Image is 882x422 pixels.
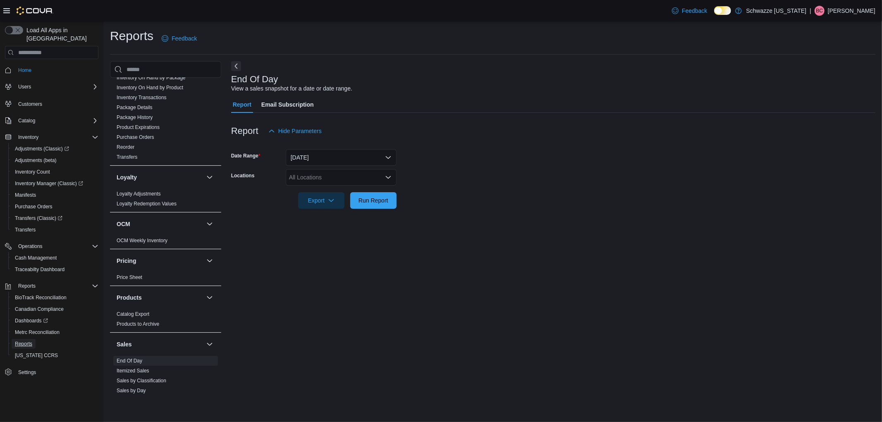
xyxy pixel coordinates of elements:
[205,293,215,303] button: Products
[8,224,102,236] button: Transfers
[205,339,215,349] button: Sales
[12,253,98,263] span: Cash Management
[12,293,98,303] span: BioTrack Reconciliation
[12,350,98,360] span: Washington CCRS
[12,155,60,165] a: Adjustments (beta)
[117,74,186,81] span: Inventory On Hand by Package
[15,157,57,164] span: Adjustments (beta)
[8,252,102,264] button: Cash Management
[117,191,161,197] a: Loyalty Adjustments
[18,369,36,376] span: Settings
[117,368,149,374] a: Itemized Sales
[15,352,58,359] span: [US_STATE] CCRS
[117,237,167,244] span: OCM Weekly Inventory
[15,294,67,301] span: BioTrack Reconciliation
[12,144,72,154] a: Adjustments (Classic)
[8,338,102,350] button: Reports
[117,200,177,207] span: Loyalty Redemption Values
[350,192,397,209] button: Run Report
[12,316,98,326] span: Dashboards
[15,215,62,222] span: Transfers (Classic)
[12,213,98,223] span: Transfers (Classic)
[2,366,102,378] button: Settings
[117,114,153,121] span: Package History
[15,132,98,142] span: Inventory
[231,84,352,93] div: View a sales snapshot for a date or date range.
[117,134,154,140] a: Purchase Orders
[117,201,177,207] a: Loyalty Redemption Values
[18,101,42,107] span: Customers
[385,174,392,181] button: Open list of options
[231,153,261,159] label: Date Range
[17,7,53,15] img: Cova
[12,350,61,360] a: [US_STATE] CCRS
[117,274,142,280] a: Price Sheet
[15,341,32,347] span: Reports
[117,94,167,101] span: Inventory Transactions
[12,253,60,263] a: Cash Management
[8,143,102,155] a: Adjustments (Classic)
[8,292,102,303] button: BioTrack Reconciliation
[15,132,42,142] button: Inventory
[2,64,102,76] button: Home
[117,340,203,348] button: Sales
[8,201,102,212] button: Purchase Orders
[117,340,132,348] h3: Sales
[233,96,251,113] span: Report
[117,134,154,141] span: Purchase Orders
[15,226,36,233] span: Transfers
[18,83,31,90] span: Users
[117,75,186,81] a: Inventory On Hand by Package
[261,96,314,113] span: Email Subscription
[669,2,710,19] a: Feedback
[265,123,325,139] button: Hide Parameters
[110,189,221,212] div: Loyalty
[117,105,153,110] a: Package Details
[15,241,98,251] span: Operations
[117,358,142,364] span: End Of Day
[15,203,53,210] span: Purchase Orders
[12,155,98,165] span: Adjustments (beta)
[8,315,102,327] a: Dashboards
[117,378,166,384] a: Sales by Classification
[12,265,98,274] span: Traceabilty Dashboard
[117,387,146,394] span: Sales by Day
[117,293,203,302] button: Products
[117,367,149,374] span: Itemized Sales
[117,388,146,393] a: Sales by Day
[110,309,221,332] div: Products
[205,219,215,229] button: OCM
[23,26,98,43] span: Load All Apps in [GEOGRAPHIC_DATA]
[359,196,388,205] span: Run Report
[828,6,875,16] p: [PERSON_NAME]
[2,131,102,143] button: Inventory
[117,257,203,265] button: Pricing
[12,167,53,177] a: Inventory Count
[2,280,102,292] button: Reports
[231,61,241,71] button: Next
[12,179,86,188] a: Inventory Manager (Classic)
[12,293,70,303] a: BioTrack Reconciliation
[12,304,67,314] a: Canadian Compliance
[231,74,278,84] h3: End Of Day
[12,327,63,337] a: Metrc Reconciliation
[12,339,36,349] a: Reports
[110,28,153,44] h1: Reports
[117,124,160,130] a: Product Expirations
[12,190,98,200] span: Manifests
[15,82,34,92] button: Users
[2,98,102,110] button: Customers
[286,149,397,166] button: [DATE]
[117,144,134,150] span: Reorder
[205,256,215,266] button: Pricing
[117,293,142,302] h3: Products
[15,145,69,152] span: Adjustments (Classic)
[810,6,811,16] p: |
[8,303,102,315] button: Canadian Compliance
[816,6,823,16] span: BC
[15,192,36,198] span: Manifests
[2,115,102,126] button: Catalog
[12,304,98,314] span: Canadian Compliance
[15,116,98,126] span: Catalog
